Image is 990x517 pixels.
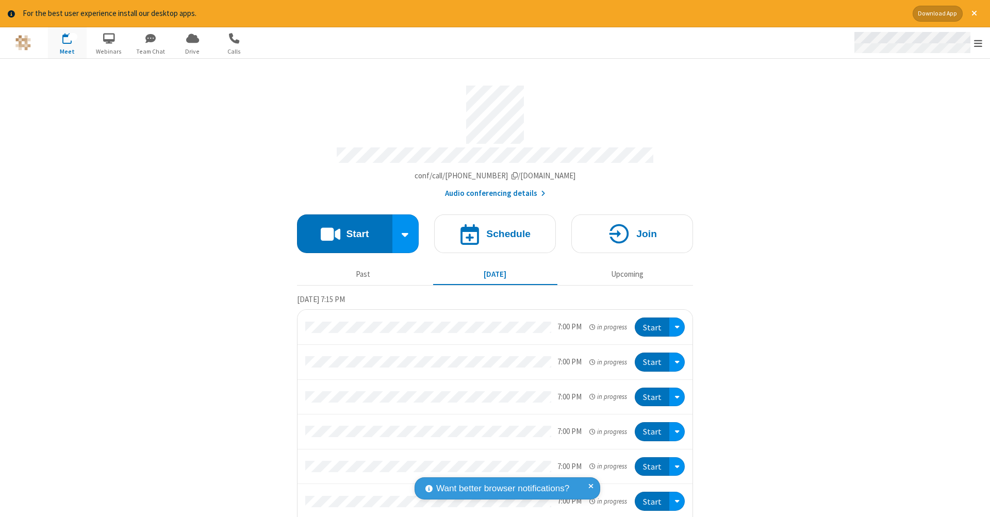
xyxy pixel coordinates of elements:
[557,461,582,473] div: 7:00 PM
[635,353,669,372] button: Start
[392,214,419,253] div: Start conference options
[486,229,531,239] h4: Schedule
[669,422,685,441] div: Open menu
[4,27,42,58] button: Logo
[669,353,685,372] div: Open menu
[635,457,669,476] button: Start
[966,6,982,22] button: Close alert
[415,171,576,180] span: Copy my meeting room link
[589,427,627,437] em: in progress
[68,33,77,41] div: 13
[301,265,425,285] button: Past
[415,170,576,182] button: Copy my meeting room linkCopy my meeting room link
[589,461,627,471] em: in progress
[589,357,627,367] em: in progress
[589,392,627,402] em: in progress
[589,496,627,506] em: in progress
[297,214,392,253] button: Start
[131,47,170,56] span: Team Chat
[669,492,685,511] div: Open menu
[635,388,669,407] button: Start
[434,214,556,253] button: Schedule
[635,318,669,337] button: Start
[297,294,345,304] span: [DATE] 7:15 PM
[964,490,982,510] iframe: Chat
[15,35,31,51] img: QA Selenium DO NOT DELETE OR CHANGE
[635,492,669,511] button: Start
[589,322,627,332] em: in progress
[173,47,212,56] span: Drive
[913,6,963,22] button: Download App
[669,457,685,476] div: Open menu
[90,47,128,56] span: Webinars
[215,47,254,56] span: Calls
[845,27,990,58] div: Open menu
[445,188,546,199] button: Audio conferencing details
[557,391,582,403] div: 7:00 PM
[433,265,557,285] button: [DATE]
[557,321,582,333] div: 7:00 PM
[346,229,369,239] h4: Start
[636,229,657,239] h4: Join
[436,482,569,495] span: Want better browser notifications?
[557,426,582,438] div: 7:00 PM
[571,214,693,253] button: Join
[565,265,689,285] button: Upcoming
[669,318,685,337] div: Open menu
[635,422,669,441] button: Start
[669,388,685,407] div: Open menu
[557,356,582,368] div: 7:00 PM
[48,47,87,56] span: Meet
[297,78,693,199] section: Account details
[23,8,905,20] div: For the best user experience install our desktop apps.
